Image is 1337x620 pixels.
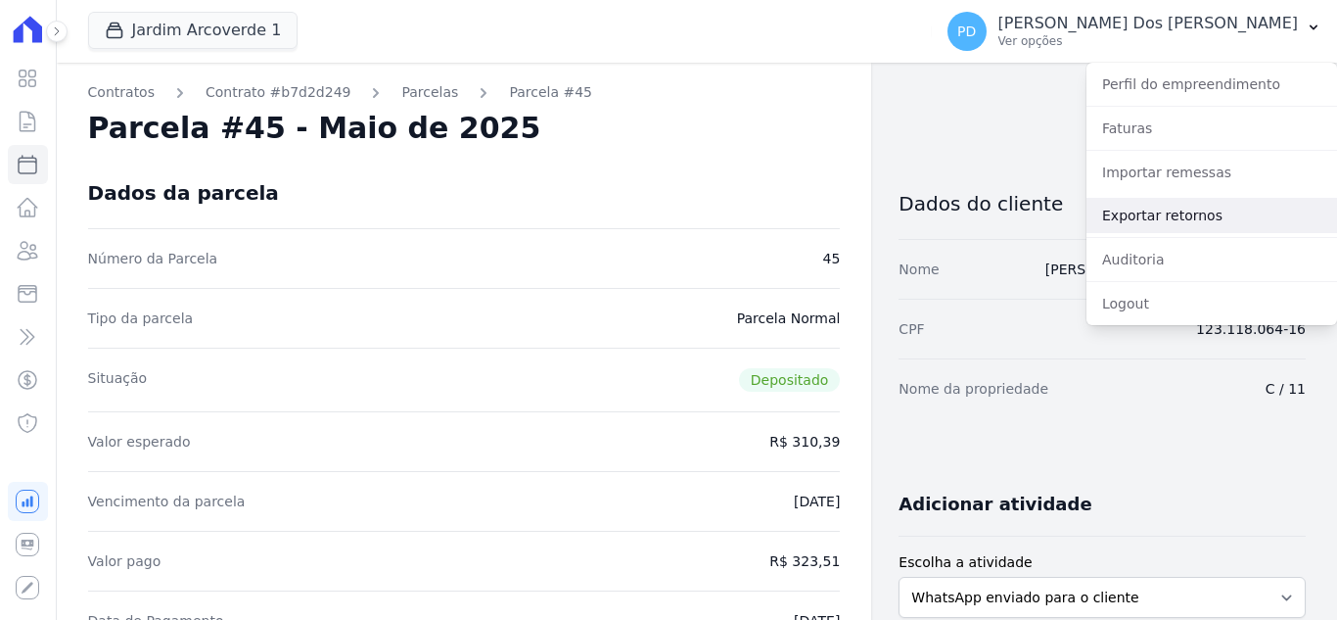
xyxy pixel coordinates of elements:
h3: Dados do cliente [899,192,1306,215]
label: Escolha a atividade [899,552,1306,573]
p: [PERSON_NAME] Dos [PERSON_NAME] [998,14,1298,33]
dt: Tipo da parcela [88,309,194,328]
a: Contrato #b7d2d249 [206,82,350,103]
dd: 123.118.064-16 [1196,319,1306,339]
dd: 45 [823,249,841,268]
span: Depositado [739,368,841,392]
a: Auditoria [1086,242,1337,277]
nav: Breadcrumb [88,82,841,103]
a: Parcela #45 [509,82,592,103]
dd: R$ 323,51 [769,551,840,571]
a: [PERSON_NAME] dos [PERSON_NAME] [1045,262,1306,277]
dt: Nome da propriedade [899,379,1048,399]
div: Dados da parcela [88,181,279,205]
dt: Valor pago [88,551,161,571]
button: PD [PERSON_NAME] Dos [PERSON_NAME] Ver opções [932,4,1337,59]
p: Ver opções [998,33,1298,49]
a: Contratos [88,82,155,103]
h2: Parcela #45 - Maio de 2025 [88,111,541,146]
h3: Adicionar atividade [899,493,1091,516]
a: Perfil do empreendimento [1086,67,1337,102]
dd: [DATE] [794,492,840,511]
dt: CPF [899,319,924,339]
dt: Nome [899,260,939,279]
dt: Vencimento da parcela [88,492,246,511]
dt: Situação [88,368,148,392]
button: Jardim Arcoverde 1 [88,12,299,49]
dd: Parcela Normal [737,309,841,328]
dd: C / 11 [1266,379,1306,399]
a: Logout [1086,286,1337,321]
dt: Número da Parcela [88,249,218,268]
a: Exportar retornos [1086,198,1337,233]
dd: R$ 310,39 [769,432,840,452]
span: PD [957,24,976,38]
a: Importar remessas [1086,155,1337,190]
a: Faturas [1086,111,1337,146]
a: Parcelas [401,82,458,103]
dt: Valor esperado [88,432,191,452]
